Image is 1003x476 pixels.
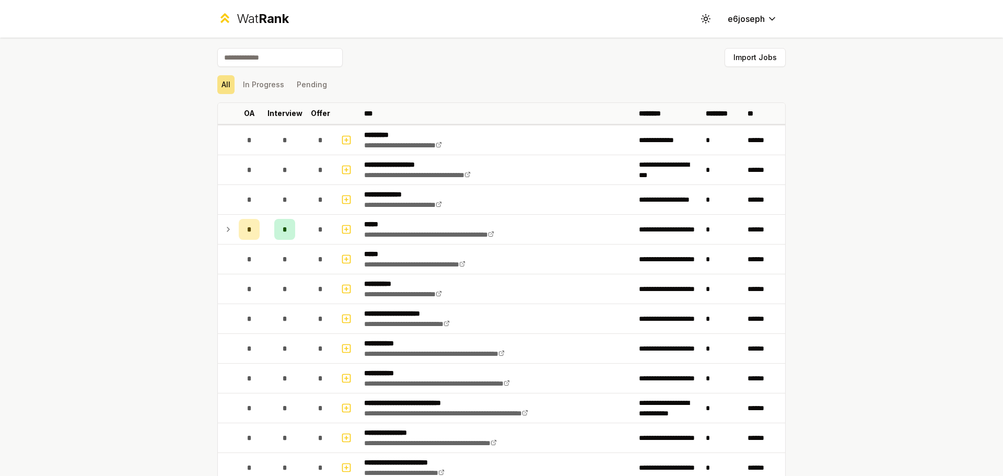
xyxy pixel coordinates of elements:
button: Import Jobs [725,48,786,67]
p: Offer [311,108,330,119]
div: Wat [237,10,289,27]
button: In Progress [239,75,288,94]
p: OA [244,108,255,119]
button: e6joseph [719,9,786,28]
button: Pending [293,75,331,94]
button: All [217,75,235,94]
span: Rank [259,11,289,26]
a: WatRank [217,10,289,27]
span: e6joseph [728,13,765,25]
p: Interview [267,108,302,119]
